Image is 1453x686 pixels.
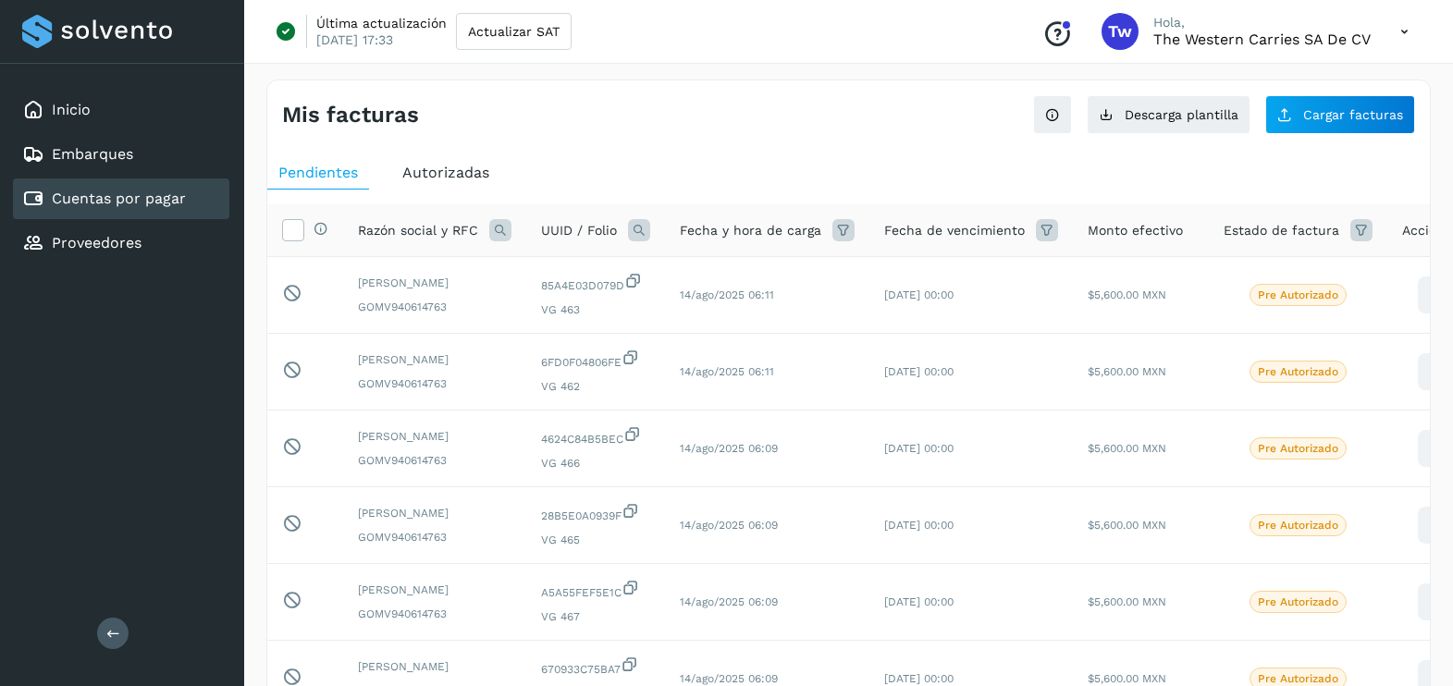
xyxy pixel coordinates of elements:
[680,672,778,685] span: 14/ago/2025 06:09
[541,301,650,318] span: VG 463
[541,455,650,472] span: VG 466
[680,221,821,240] span: Fecha y hora de carga
[358,658,511,675] span: [PERSON_NAME]
[1088,365,1166,378] span: $5,600.00 MXN
[52,145,133,163] a: Embarques
[680,288,774,301] span: 14/ago/2025 06:11
[541,272,650,294] span: 85A4E03D079D
[541,349,650,371] span: 6FD0F04806FE
[1088,595,1166,608] span: $5,600.00 MXN
[884,288,954,301] span: [DATE] 00:00
[456,13,572,50] button: Actualizar SAT
[1258,595,1338,608] p: Pre Autorizado
[1258,672,1338,685] p: Pre Autorizado
[1088,672,1166,685] span: $5,600.00 MXN
[13,223,229,263] div: Proveedores
[358,452,511,469] span: GOMV940614763
[316,15,447,31] p: Última actualización
[358,375,511,392] span: GOMV940614763
[680,365,774,378] span: 14/ago/2025 06:11
[541,378,650,395] span: VG 462
[884,442,954,455] span: [DATE] 00:00
[541,608,650,625] span: VG 467
[358,428,511,445] span: [PERSON_NAME]
[884,519,954,532] span: [DATE] 00:00
[358,221,478,240] span: Razón social y RFC
[1088,288,1166,301] span: $5,600.00 MXN
[541,579,650,601] span: A5A55FEF5E1C
[884,221,1025,240] span: Fecha de vencimiento
[13,90,229,130] div: Inicio
[884,595,954,608] span: [DATE] 00:00
[358,351,511,368] span: [PERSON_NAME]
[1153,15,1371,31] p: Hola,
[1258,365,1338,378] p: Pre Autorizado
[541,221,617,240] span: UUID / Folio
[541,502,650,524] span: 28B5E0A0939F
[52,190,186,207] a: Cuentas por pagar
[358,606,511,622] span: GOMV940614763
[358,505,511,521] span: [PERSON_NAME]
[680,519,778,532] span: 14/ago/2025 06:09
[1258,442,1338,455] p: Pre Autorizado
[468,25,560,38] span: Actualizar SAT
[13,178,229,219] div: Cuentas por pagar
[541,655,650,678] span: 670933C75BA7
[680,442,778,455] span: 14/ago/2025 06:09
[1088,221,1183,240] span: Monto efectivo
[358,529,511,545] span: GOMV940614763
[282,102,419,129] h4: Mis facturas
[402,164,489,181] span: Autorizadas
[541,425,650,447] span: 4624C84B5BEC
[1088,442,1166,455] span: $5,600.00 MXN
[13,134,229,175] div: Embarques
[884,672,954,685] span: [DATE] 00:00
[52,234,142,251] a: Proveedores
[884,365,954,378] span: [DATE] 00:00
[316,31,393,48] p: [DATE] 17:33
[1258,288,1338,301] p: Pre Autorizado
[278,164,358,181] span: Pendientes
[358,275,511,291] span: [PERSON_NAME]
[1303,108,1403,121] span: Cargar facturas
[680,595,778,608] span: 14/ago/2025 06:09
[358,299,511,315] span: GOMV940614763
[1088,519,1166,532] span: $5,600.00 MXN
[1224,221,1339,240] span: Estado de factura
[1258,519,1338,532] p: Pre Autorizado
[358,582,511,598] span: [PERSON_NAME]
[52,101,91,118] a: Inicio
[541,532,650,548] span: VG 465
[1265,95,1415,134] button: Cargar facturas
[1125,108,1238,121] span: Descarga plantilla
[1153,31,1371,48] p: The western carries SA de CV
[1087,95,1250,134] button: Descarga plantilla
